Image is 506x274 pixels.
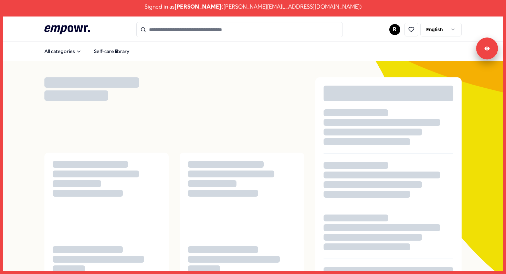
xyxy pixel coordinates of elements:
[39,44,87,58] button: All categories
[389,24,400,35] button: R
[39,44,135,58] nav: Main
[136,22,343,37] input: Search for products, categories or subcategories
[175,2,221,11] span: [PERSON_NAME]
[88,44,135,58] a: Self-care library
